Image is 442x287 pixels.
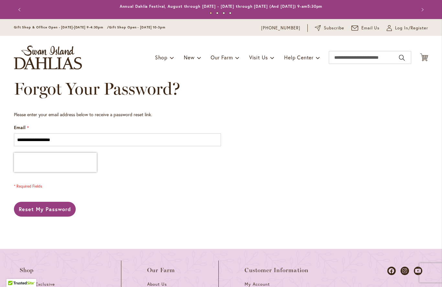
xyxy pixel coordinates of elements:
[14,46,82,69] a: store logo
[14,25,109,29] span: Gift Shop & Office Open - [DATE]-[DATE] 9-4:30pm /
[216,12,218,14] button: 2 of 4
[14,78,180,99] span: Forgot Your Password?
[245,282,270,287] span: My Account
[19,206,71,212] span: Reset My Password
[147,282,167,287] span: About Us
[324,25,344,31] span: Subscribe
[120,4,323,9] a: Annual Dahlia Festival, August through [DATE] - [DATE] through [DATE] (And [DATE]) 9-am5:30pm
[14,111,221,118] div: Please enter your email address below to receive a password reset link.
[14,3,27,16] button: Previous
[14,153,97,172] iframe: reCAPTCHA
[387,25,428,31] a: Log In/Register
[223,12,225,14] button: 3 of 4
[401,267,409,275] a: Dahlias on Instagram
[351,25,380,31] a: Email Us
[155,54,168,61] span: Shop
[211,54,233,61] span: Our Farm
[14,202,76,217] button: Reset My Password
[414,267,422,275] a: Dahlias on Youtube
[284,54,314,61] span: Help Center
[415,3,428,16] button: Next
[184,54,194,61] span: New
[361,25,380,31] span: Email Us
[261,25,300,31] a: [PHONE_NUMBER]
[387,267,396,275] a: Dahlias on Facebook
[210,12,212,14] button: 1 of 4
[395,25,428,31] span: Log In/Register
[249,54,268,61] span: Visit Us
[14,124,26,130] span: Email
[315,25,344,31] a: Subscribe
[229,12,231,14] button: 4 of 4
[245,267,309,273] span: Customer Information
[5,264,23,282] iframe: Launch Accessibility Center
[109,25,165,29] span: Gift Shop Open - [DATE] 10-3pm
[20,282,55,287] span: New & Exclusive
[147,267,175,273] span: Our Farm
[20,267,34,273] span: Shop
